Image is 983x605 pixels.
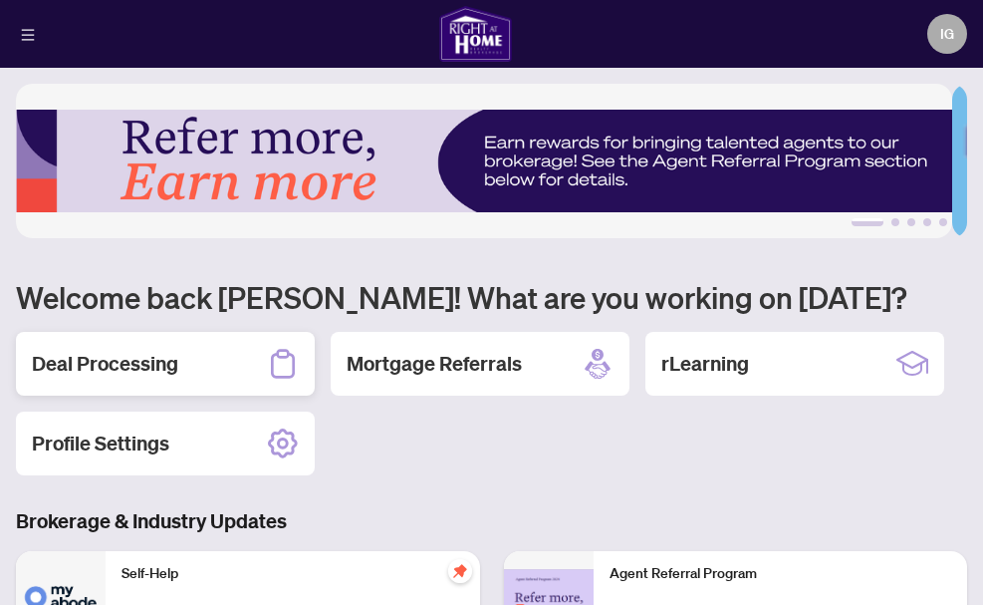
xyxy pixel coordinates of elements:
h1: Welcome back [PERSON_NAME]! What are you working on [DATE]? [16,278,967,316]
h2: Profile Settings [32,430,169,457]
button: 5 [939,218,947,226]
button: 3 [907,218,915,226]
button: 1 [852,218,883,226]
img: Slide 0 [16,84,952,238]
h2: Mortgage Referrals [347,350,522,378]
p: Agent Referral Program [610,563,952,585]
p: Self-Help [122,563,464,585]
h2: Deal Processing [32,350,178,378]
span: IG [940,23,954,45]
span: pushpin [448,559,472,583]
h3: Brokerage & Industry Updates [16,507,967,535]
button: Open asap [913,535,973,595]
span: menu [21,28,35,42]
img: logo [439,6,511,62]
button: 4 [923,218,931,226]
h2: rLearning [661,350,749,378]
button: 2 [891,218,899,226]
